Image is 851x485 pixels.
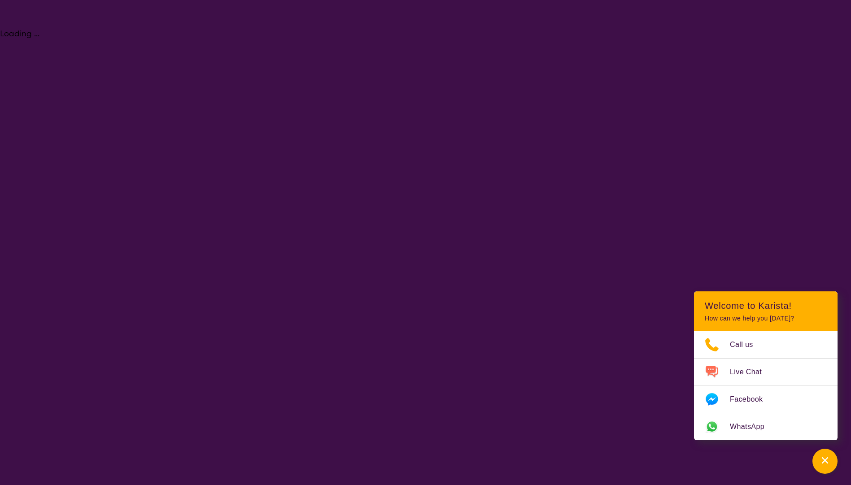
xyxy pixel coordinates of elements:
span: Call us [730,338,764,351]
span: Facebook [730,393,773,406]
ul: Choose channel [694,331,838,440]
h2: Welcome to Karista! [705,300,827,311]
a: Web link opens in a new tab. [694,413,838,440]
span: WhatsApp [730,420,775,433]
span: Live Chat [730,365,772,379]
p: How can we help you [DATE]? [705,315,827,322]
div: Channel Menu [694,291,838,440]
button: Channel Menu [812,449,838,474]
